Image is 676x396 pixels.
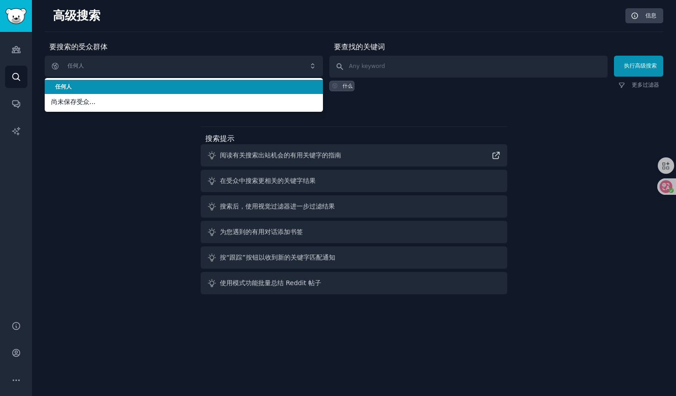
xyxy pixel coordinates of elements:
font: 要搜索的受众群体 [49,42,108,51]
font: 什么 [343,83,353,89]
font: 为您遇到的有用对话添加书签 [220,228,303,235]
font: 信息 [645,12,656,19]
button: 任何人 [45,56,323,77]
font: 尚未保存受众... [51,98,95,105]
font: 搜索后，使用视觉过滤器进一步过滤结果 [220,203,335,210]
img: GummySearch logo [5,8,26,24]
button: 执行高级搜索 [614,56,663,77]
ul: 任何人 [45,78,323,112]
input: Any keyword [329,56,608,78]
font: 任何人 [68,63,84,69]
font: 任何人 [55,83,72,90]
font: 执行高级搜索 [624,63,657,69]
font: 高级搜索 [53,9,100,22]
a: 更多过滤器 [619,81,659,89]
a: 信息 [625,8,663,24]
font: 在受众中搜索更相关的关键字结果 [220,177,316,184]
font: 要查找的关键词 [334,42,385,51]
font: 搜索提示 [205,134,234,143]
font: 使用模式功能批量总结 Reddit 帖子 [220,279,321,287]
font: 阅读有关搜索出站机会的有用关键字的指南 [220,151,341,159]
font: 按“跟踪”按钮以收到新的关键字匹配通知 [220,254,335,261]
font: 更多过滤器 [632,82,659,88]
